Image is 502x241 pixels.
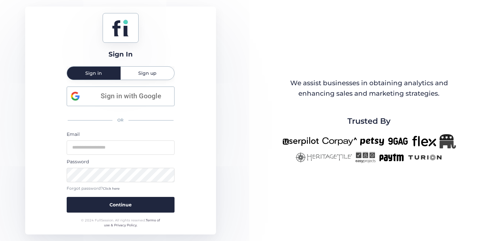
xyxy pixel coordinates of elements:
[109,49,133,59] div: Sign In
[103,186,120,191] span: Click here
[67,197,175,213] button: Continue
[282,134,319,149] img: userpilot-new.png
[379,152,404,163] img: paytm-new.png
[322,134,357,149] img: corpay-new.png
[85,71,102,75] span: Sign in
[67,131,175,138] div: Email
[347,115,391,127] span: Trusted By
[295,152,352,163] img: heritagetile-new.png
[67,158,175,165] div: Password
[283,78,455,99] div: We assist businesses in obtaining analytics and enhancing sales and marketing strategies.
[78,218,163,228] div: © 2024 FullSession. All rights reserved.
[109,201,132,208] span: Continue
[440,134,456,149] img: Republicanlogo-bw.png
[67,185,175,192] div: Forgot password?
[360,134,384,149] img: petsy-new.png
[407,152,443,163] img: turion-new.png
[412,134,436,149] img: flex-new.png
[387,134,409,149] img: 9gag-new.png
[92,91,170,102] span: Sign in with Google
[355,152,376,163] img: easyprojects-new.png
[138,71,157,75] span: Sign up
[67,113,175,127] div: OR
